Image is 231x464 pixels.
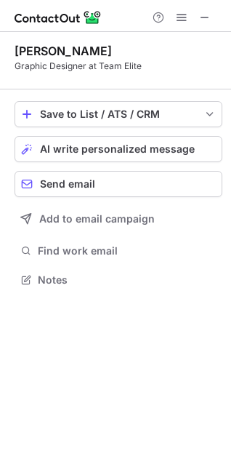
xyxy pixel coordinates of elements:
span: Send email [40,178,95,190]
img: ContactOut v5.3.10 [15,9,102,26]
div: [PERSON_NAME] [15,44,112,58]
button: AI write personalized message [15,136,222,162]
div: Graphic Designer at Team Elite [15,60,222,73]
button: save-profile-one-click [15,101,222,127]
button: Send email [15,171,222,197]
div: Save to List / ATS / CRM [40,108,197,120]
span: Notes [38,273,216,287]
button: Notes [15,270,222,290]
span: Find work email [38,244,216,257]
span: AI write personalized message [40,143,195,155]
button: Add to email campaign [15,206,222,232]
button: Find work email [15,241,222,261]
span: Add to email campaign [39,213,155,225]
